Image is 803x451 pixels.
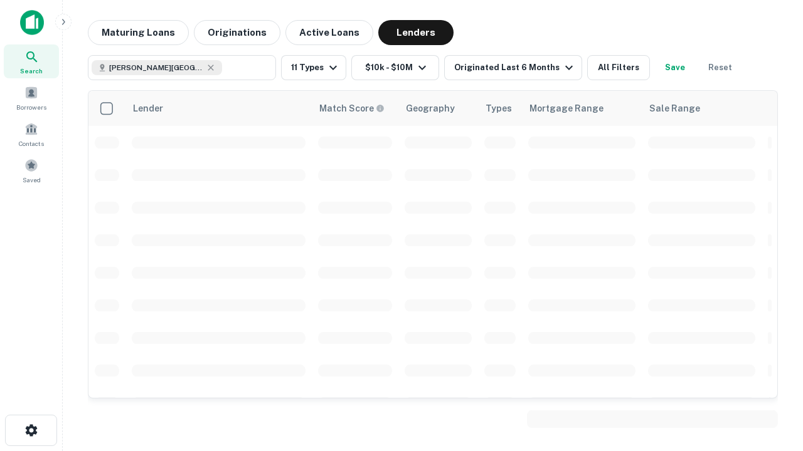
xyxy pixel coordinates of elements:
button: Reset [700,55,740,80]
span: Search [20,66,43,76]
div: Capitalize uses an advanced AI algorithm to match your search with the best lender. The match sco... [319,101,385,115]
button: Active Loans [285,20,373,45]
div: Geography [406,101,455,116]
th: Capitalize uses an advanced AI algorithm to match your search with the best lender. The match sco... [312,91,398,126]
a: Search [4,44,59,78]
div: Lender [133,101,163,116]
div: Originated Last 6 Months [454,60,577,75]
button: Originations [194,20,280,45]
h6: Match Score [319,101,382,115]
div: Types [486,101,512,116]
button: $10k - $10M [351,55,439,80]
img: capitalize-icon.png [20,10,44,35]
span: Saved [23,175,41,185]
span: Contacts [19,138,44,148]
button: Save your search to get updates of matches that match your search criteria. [655,55,695,80]
button: Originated Last 6 Months [444,55,582,80]
iframe: Chat Widget [740,351,803,411]
button: 11 Types [281,55,346,80]
a: Saved [4,153,59,187]
a: Contacts [4,117,59,151]
th: Sale Range [642,91,762,126]
a: Borrowers [4,81,59,115]
th: Geography [398,91,478,126]
div: Sale Range [649,101,700,116]
button: All Filters [587,55,650,80]
div: Mortgage Range [529,101,604,116]
span: Borrowers [16,102,46,112]
th: Types [478,91,522,126]
button: Lenders [378,20,454,45]
button: Maturing Loans [88,20,189,45]
span: [PERSON_NAME][GEOGRAPHIC_DATA], [GEOGRAPHIC_DATA] [109,62,203,73]
th: Mortgage Range [522,91,642,126]
th: Lender [125,91,312,126]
